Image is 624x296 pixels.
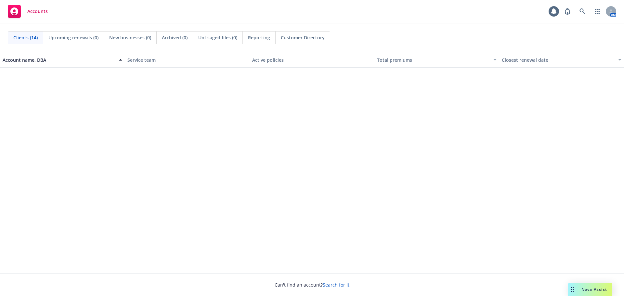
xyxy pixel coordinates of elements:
[27,9,48,14] span: Accounts
[591,5,604,18] a: Switch app
[568,283,576,296] div: Drag to move
[248,34,270,41] span: Reporting
[48,34,98,41] span: Upcoming renewals (0)
[561,5,574,18] a: Report a Bug
[127,57,247,63] div: Service team
[250,52,374,68] button: Active policies
[377,57,489,63] div: Total premiums
[281,34,325,41] span: Customer Directory
[5,2,50,20] a: Accounts
[499,52,624,68] button: Closest renewal date
[568,283,612,296] button: Nova Assist
[323,282,349,288] a: Search for it
[13,34,38,41] span: Clients (14)
[374,52,499,68] button: Total premiums
[198,34,237,41] span: Untriaged files (0)
[125,52,250,68] button: Service team
[581,287,607,292] span: Nova Assist
[252,57,372,63] div: Active policies
[576,5,589,18] a: Search
[502,57,614,63] div: Closest renewal date
[275,281,349,288] span: Can't find an account?
[109,34,151,41] span: New businesses (0)
[162,34,188,41] span: Archived (0)
[3,57,115,63] div: Account name, DBA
